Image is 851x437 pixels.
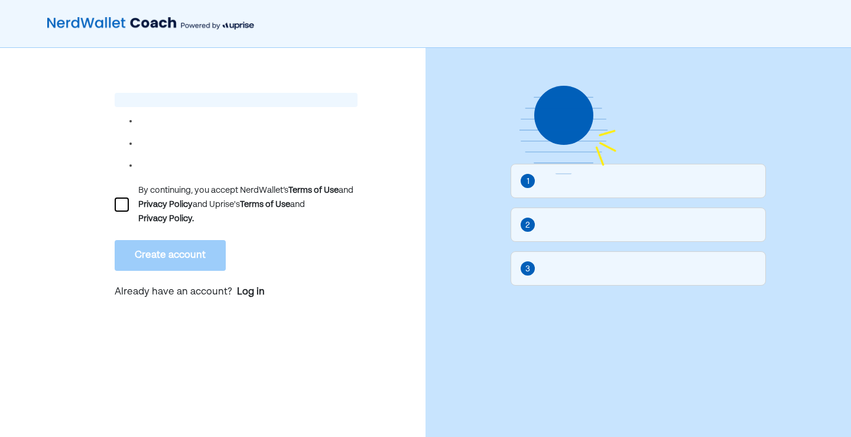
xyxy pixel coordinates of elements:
[138,198,193,212] div: Privacy Policy
[138,212,194,226] div: Privacy Policy.
[138,183,358,226] div: By continuing, you accept NerdWallet’s and and Uprise's and
[115,285,358,300] p: Already have an account?
[527,175,530,188] div: 1
[525,263,530,276] div: 3
[288,183,339,198] div: Terms of Use
[525,219,530,232] div: 2
[237,285,265,299] a: Log in
[115,240,226,271] button: Create account
[240,198,290,212] div: Terms of Use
